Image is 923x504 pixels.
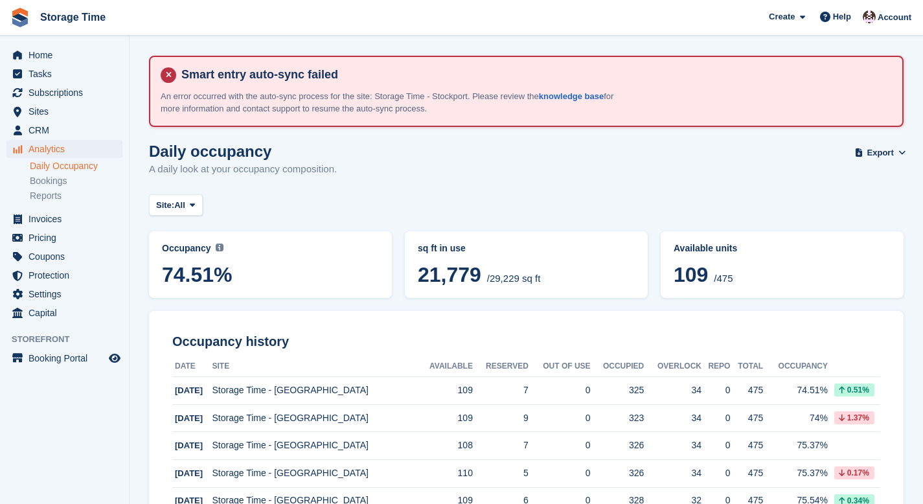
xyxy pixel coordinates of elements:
[863,10,876,23] img: Saeed
[644,466,701,480] div: 34
[529,377,591,405] td: 0
[6,285,122,303] a: menu
[473,377,529,405] td: 7
[473,404,529,432] td: 9
[6,102,122,120] a: menu
[212,432,416,460] td: Storage Time - [GEOGRAPHIC_DATA]
[175,413,203,423] span: [DATE]
[418,263,481,286] span: 21,779
[174,199,185,212] span: All
[6,84,122,102] a: menu
[763,459,828,487] td: 75.37%
[857,143,904,164] button: Export
[591,439,644,452] div: 326
[701,356,730,377] th: Repo
[28,46,106,64] span: Home
[644,411,701,425] div: 34
[28,140,106,158] span: Analytics
[6,349,122,367] a: menu
[107,350,122,366] a: Preview store
[212,459,416,487] td: Storage Time - [GEOGRAPHIC_DATA]
[763,404,828,432] td: 74%
[30,175,122,187] a: Bookings
[28,229,106,247] span: Pricing
[591,466,644,480] div: 326
[28,102,106,120] span: Sites
[416,356,473,377] th: Available
[416,459,473,487] td: 110
[35,6,111,28] a: Storage Time
[473,459,529,487] td: 5
[674,243,737,253] span: Available units
[6,229,122,247] a: menu
[418,243,466,253] span: sq ft in use
[701,384,730,397] div: 0
[867,146,894,159] span: Export
[175,441,203,450] span: [DATE]
[175,468,203,478] span: [DATE]
[212,356,416,377] th: Site
[878,11,911,24] span: Account
[833,10,851,23] span: Help
[28,285,106,303] span: Settings
[674,242,891,255] abbr: Current percentage of units occupied or overlocked
[763,377,828,405] td: 74.51%
[12,333,129,346] span: Storefront
[644,384,701,397] div: 34
[473,356,529,377] th: Reserved
[162,242,379,255] abbr: Current percentage of sq ft occupied
[162,263,379,286] span: 74.51%
[529,459,591,487] td: 0
[529,432,591,460] td: 0
[730,432,763,460] td: 475
[416,432,473,460] td: 108
[161,90,614,115] p: An error occurred with the auto-sync process for the site: Storage Time - Stockport. Please revie...
[644,439,701,452] div: 34
[30,160,122,172] a: Daily Occupancy
[6,247,122,266] a: menu
[701,439,730,452] div: 0
[216,244,223,251] img: icon-info-grey-7440780725fd019a000dd9b08b2336e03edf1995a4989e88bcd33f0948082b44.svg
[539,91,604,101] a: knowledge base
[212,404,416,432] td: Storage Time - [GEOGRAPHIC_DATA]
[487,273,541,284] span: /29,229 sq ft
[416,377,473,405] td: 109
[763,356,828,377] th: Occupancy
[701,411,730,425] div: 0
[591,356,644,377] th: Occupied
[172,334,880,349] h2: Occupancy history
[529,356,591,377] th: Out of Use
[28,349,106,367] span: Booking Portal
[176,67,892,82] h4: Smart entry auto-sync failed
[834,466,874,479] div: 0.17%
[591,384,644,397] div: 325
[149,143,337,160] h1: Daily occupancy
[28,210,106,228] span: Invoices
[591,411,644,425] div: 323
[730,377,763,405] td: 475
[212,377,416,405] td: Storage Time - [GEOGRAPHIC_DATA]
[172,356,212,377] th: Date
[6,140,122,158] a: menu
[763,432,828,460] td: 75.37%
[730,459,763,487] td: 475
[416,404,473,432] td: 109
[834,411,874,424] div: 1.37%
[674,263,708,286] span: 109
[769,10,795,23] span: Create
[28,84,106,102] span: Subscriptions
[162,243,211,253] span: Occupancy
[730,356,763,377] th: Total
[418,242,635,255] abbr: Current breakdown of %{unit} occupied
[149,162,337,177] p: A daily look at your occupancy composition.
[529,404,591,432] td: 0
[714,273,733,284] span: /475
[644,356,701,377] th: Overlock
[834,384,874,396] div: 0.51%
[473,432,529,460] td: 7
[10,8,30,27] img: stora-icon-8386f47178a22dfd0bd8f6a31ec36ba5ce8667c1dd55bd0f319d3a0aa187defe.svg
[28,266,106,284] span: Protection
[28,121,106,139] span: CRM
[6,304,122,322] a: menu
[149,194,203,216] button: Site: All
